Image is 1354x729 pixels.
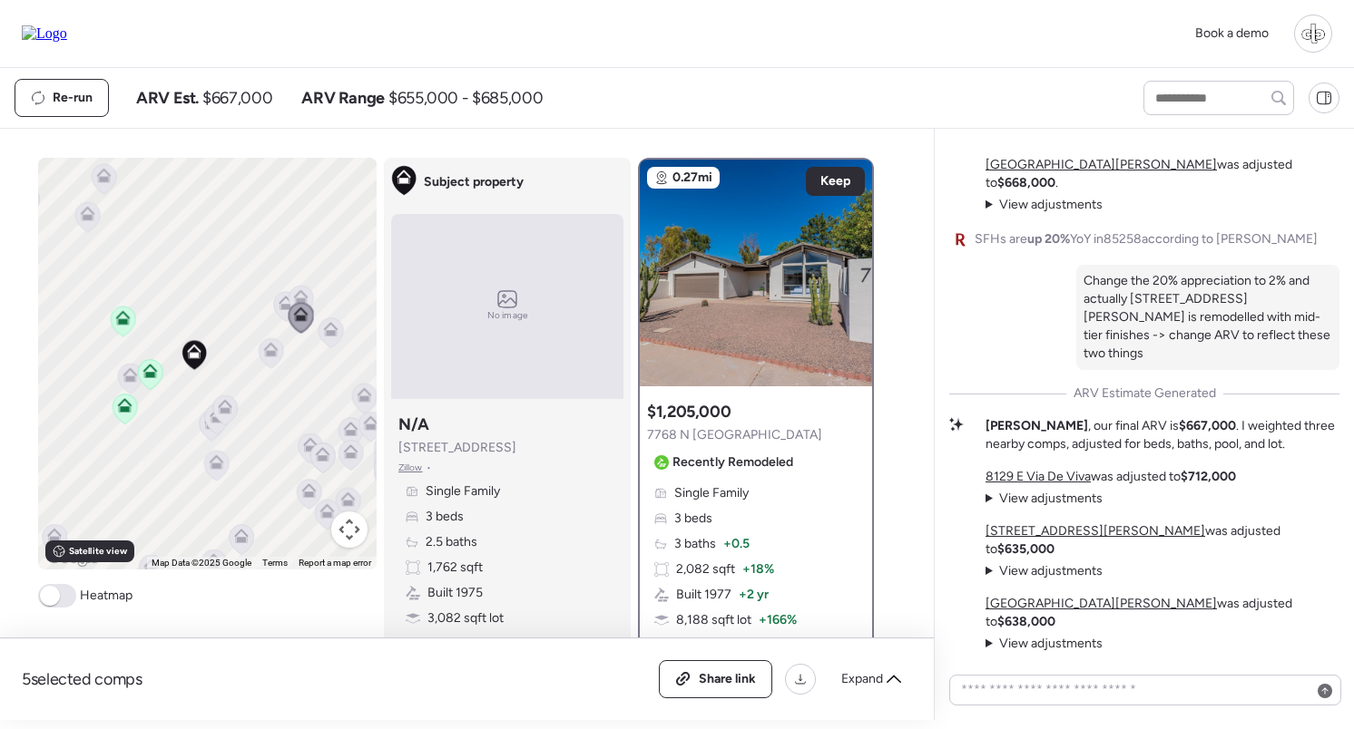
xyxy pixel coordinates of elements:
span: Book a demo [1195,25,1269,41]
strong: $668,000 [997,175,1055,190]
strong: $667,000 [1179,418,1236,433]
span: No image [487,308,527,323]
span: View adjustments [999,563,1103,578]
summary: View adjustments [986,196,1103,214]
a: [GEOGRAPHIC_DATA][PERSON_NAME] [986,157,1217,172]
summary: View adjustments [986,562,1103,580]
span: Share link [699,670,756,688]
a: Report a map error [299,558,371,568]
span: 3 beds [674,510,712,528]
span: 2,082 sqft [676,560,735,578]
span: Keep [820,172,850,190]
span: Map Data ©2025 Google [152,558,251,568]
span: View adjustments [999,491,1103,506]
span: 3 baths [674,535,716,553]
span: + 0.5 [723,535,750,553]
span: Subject property [424,173,524,191]
span: Heatmap [80,587,132,605]
span: Single Family [426,482,500,501]
span: 3,082 sqft lot [427,609,504,627]
strong: $635,000 [997,541,1055,557]
a: [STREET_ADDRESS][PERSON_NAME] [986,523,1205,539]
a: [GEOGRAPHIC_DATA][PERSON_NAME] [986,596,1217,611]
button: Map camera controls [331,511,368,548]
strong: [PERSON_NAME] [986,418,1088,433]
span: Garage [427,635,469,653]
span: Recently Remodeled [672,453,793,471]
span: 7768 N [GEOGRAPHIC_DATA] [647,426,822,444]
p: was adjusted to [986,522,1339,559]
span: [STREET_ADDRESS] [398,439,516,457]
span: Garage [676,637,718,655]
h3: $1,205,000 [647,401,731,423]
span: ARV Range [301,87,385,109]
span: ARV Estimate Generated [1074,384,1216,403]
strong: $712,000 [1181,469,1236,484]
span: 0.27mi [672,169,712,187]
summary: View adjustments [986,490,1103,508]
a: Terms (opens in new tab) [262,558,288,568]
span: 2.5 baths [426,533,477,551]
span: + 2 yr [739,586,769,604]
span: View adjustments [999,197,1103,212]
p: , our final ARV is . I weighted three nearby comps, adjusted for beds, baths, pool, and lot. [986,417,1339,453]
a: 8129 E Via De Viva [986,469,1091,484]
h3: N/A [398,413,429,435]
span: ARV Est. [136,87,199,109]
span: • [427,461,431,475]
span: Built 1975 [427,584,483,602]
span: + 166% [759,611,797,629]
a: Open this area in Google Maps (opens a new window) [43,546,103,569]
span: 8,188 sqft lot [676,611,751,629]
img: Google [43,546,103,569]
span: Re-run [53,89,93,107]
span: 1,762 sqft [427,559,483,577]
img: Logo [22,25,67,42]
span: 3 beds [426,508,464,526]
p: was adjusted to [986,468,1236,486]
span: 5 selected comps [22,668,142,690]
span: Built 1977 [676,586,731,604]
summary: View adjustments [986,635,1103,653]
span: + 18% [742,560,774,578]
span: $667,000 [202,87,272,109]
span: View adjustments [999,636,1103,651]
span: $655,000 - $685,000 [388,87,543,109]
span: Zillow [398,461,423,475]
p: was adjusted to . [986,156,1339,192]
span: up 20% [1027,231,1070,247]
span: Expand [841,670,883,688]
strong: $638,000 [997,614,1055,629]
span: SFHs are YoY in 85258 according to [PERSON_NAME] [975,230,1318,248]
span: Satellite view [69,544,127,559]
p: Change the 20% appreciation to 2% and actually [STREET_ADDRESS][PERSON_NAME] is remodelled with m... [1084,272,1332,363]
span: Single Family [674,484,749,502]
p: was adjusted to [986,595,1339,631]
